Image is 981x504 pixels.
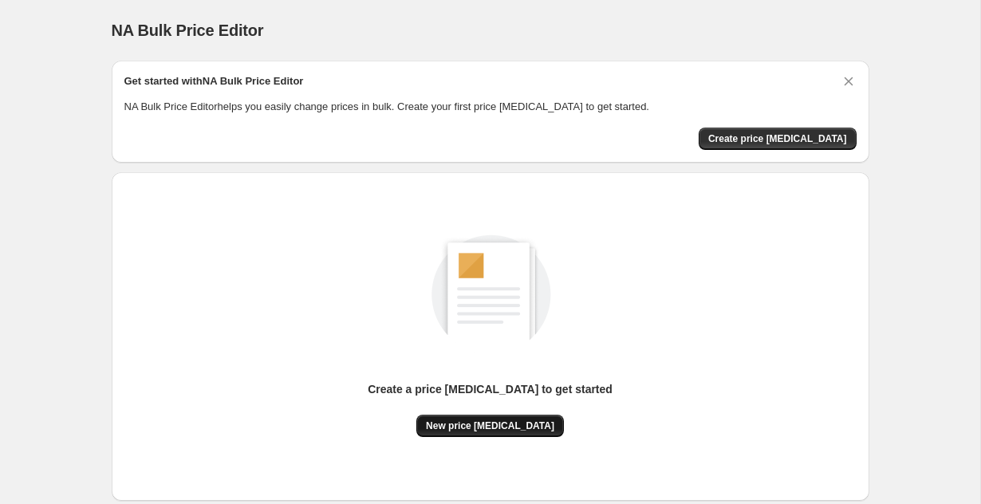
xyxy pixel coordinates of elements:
p: NA Bulk Price Editor helps you easily change prices in bulk. Create your first price [MEDICAL_DAT... [124,99,857,115]
span: New price [MEDICAL_DATA] [426,419,554,432]
h2: Get started with NA Bulk Price Editor [124,73,304,89]
span: Create price [MEDICAL_DATA] [708,132,847,145]
span: NA Bulk Price Editor [112,22,264,39]
p: Create a price [MEDICAL_DATA] to get started [368,381,613,397]
button: Dismiss card [841,73,857,89]
button: New price [MEDICAL_DATA] [416,415,564,437]
button: Create price change job [699,128,857,150]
